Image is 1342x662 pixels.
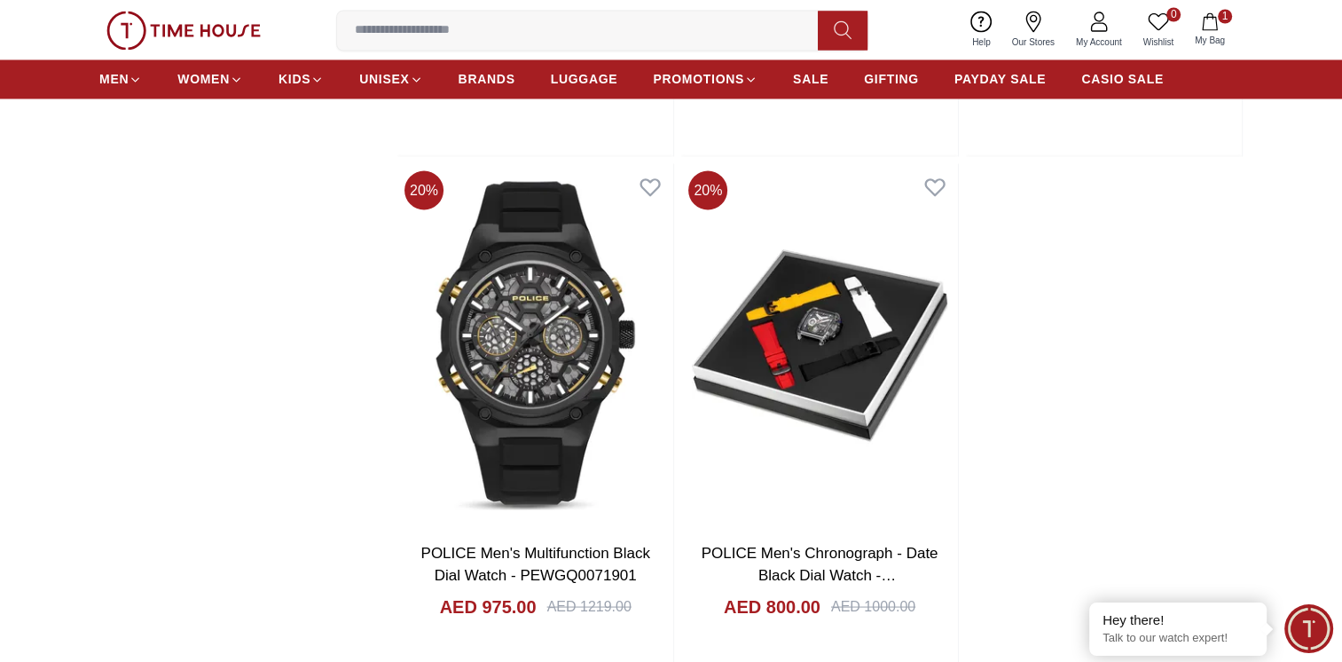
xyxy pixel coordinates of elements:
img: POLICE Men's Multifunction Black Dial Watch - PEWGQ0071901 [397,163,673,527]
span: 0 [1166,7,1181,21]
a: BRANDS [459,63,515,95]
span: GIFTING [864,70,919,88]
a: CASIO SALE [1081,63,1164,95]
span: PAYDAY SALE [954,70,1046,88]
span: UNISEX [359,70,409,88]
span: Wishlist [1136,35,1181,49]
a: PAYDAY SALE [954,63,1046,95]
h4: AED 800.00 [724,594,820,619]
a: 0Wishlist [1133,7,1184,52]
div: Hey there! [1103,611,1253,629]
a: PROMOTIONS [653,63,757,95]
a: LUGGAGE [551,63,618,95]
img: POLICE Men's Chronograph - Date Black Dial Watch - PEWGO0052402-SET [681,163,957,527]
span: 1 [1218,9,1232,23]
span: PROMOTIONS [653,70,744,88]
span: LUGGAGE [551,70,618,88]
span: MEN [99,70,129,88]
span: 20 % [404,170,443,209]
a: MEN [99,63,142,95]
div: AED 1219.00 [547,595,632,617]
span: Our Stores [1005,35,1062,49]
a: WOMEN [177,63,243,95]
span: 20 % [688,170,727,209]
span: CASIO SALE [1081,70,1164,88]
a: KIDS [279,63,324,95]
div: Chat Widget [1284,604,1333,653]
a: SALE [793,63,828,95]
button: 1My Bag [1184,9,1236,51]
span: My Account [1069,35,1129,49]
a: POLICE Men's Multifunction Black Dial Watch - PEWGQ0071901 [420,544,649,584]
img: ... [106,11,261,50]
a: GIFTING [864,63,919,95]
span: My Bag [1188,34,1232,47]
p: Talk to our watch expert! [1103,631,1253,646]
span: SALE [793,70,828,88]
span: KIDS [279,70,310,88]
a: Our Stores [1001,7,1065,52]
h4: AED 975.00 [440,594,537,619]
a: POLICE Men's Chronograph - Date Black Dial Watch - PEWGO0052402-SET [702,544,938,606]
a: Help [961,7,1001,52]
div: AED 1000.00 [831,595,915,617]
span: WOMEN [177,70,230,88]
span: Help [965,35,998,49]
span: BRANDS [459,70,515,88]
a: UNISEX [359,63,422,95]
